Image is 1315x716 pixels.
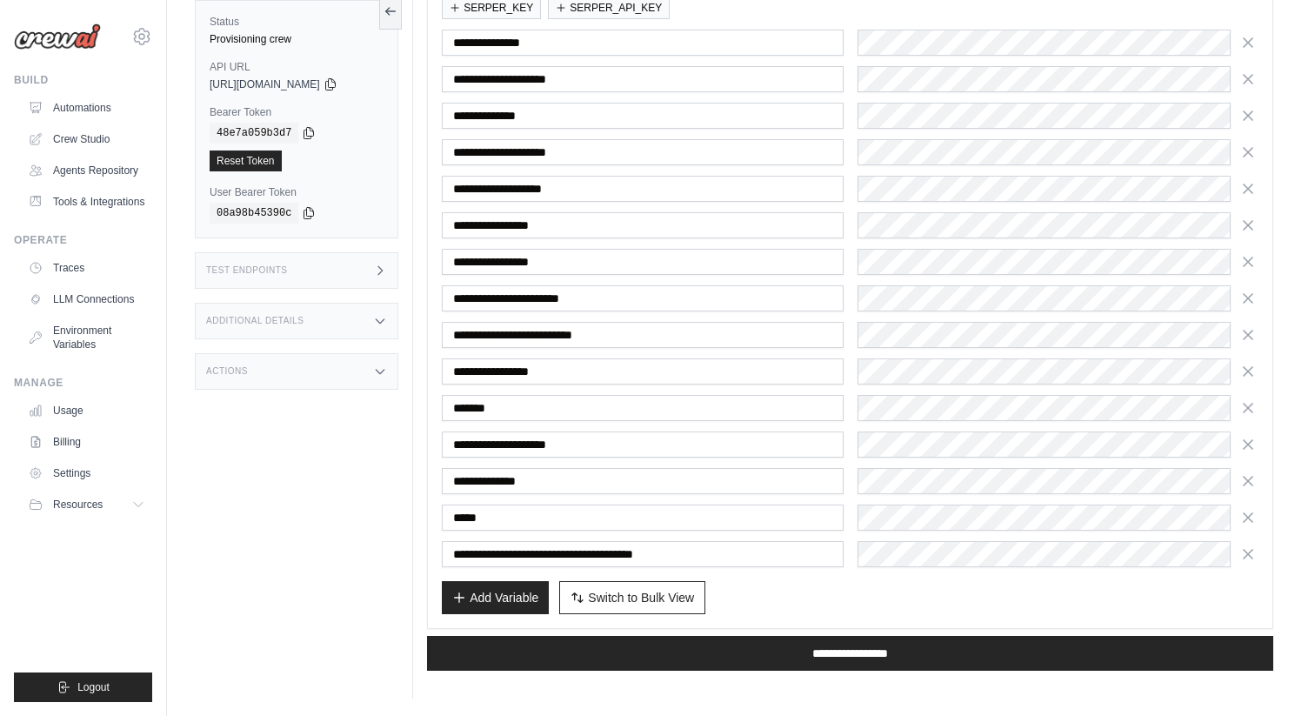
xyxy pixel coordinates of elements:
a: Agents Repository [21,157,152,184]
button: Switch to Bulk View [559,581,705,614]
div: Manage [14,376,152,390]
span: Logout [77,680,110,694]
h3: Test Endpoints [206,265,288,276]
button: Resources [21,491,152,519]
label: User Bearer Token [210,185,384,199]
a: Automations [21,94,152,122]
code: 08a98b45390c [210,203,298,224]
h3: Actions [206,366,248,377]
a: Usage [21,397,152,425]
a: LLM Connections [21,285,152,313]
div: Operate [14,233,152,247]
h3: Additional Details [206,316,304,326]
a: Billing [21,428,152,456]
a: Traces [21,254,152,282]
span: Resources [53,498,103,512]
code: 48e7a059b3d7 [210,123,298,144]
a: Reset Token [210,151,282,171]
iframe: Chat Widget [1228,632,1315,716]
span: [URL][DOMAIN_NAME] [210,77,320,91]
img: Logo [14,23,101,50]
a: Crew Studio [21,125,152,153]
div: Provisioning crew [210,32,384,46]
a: Settings [21,459,152,487]
label: API URL [210,60,384,74]
label: Status [210,15,384,29]
button: Logout [14,673,152,702]
a: Environment Variables [21,317,152,358]
a: Tools & Integrations [21,188,152,216]
span: Switch to Bulk View [588,589,694,606]
label: Bearer Token [210,105,384,119]
div: Build [14,73,152,87]
button: Add Variable [442,581,549,614]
